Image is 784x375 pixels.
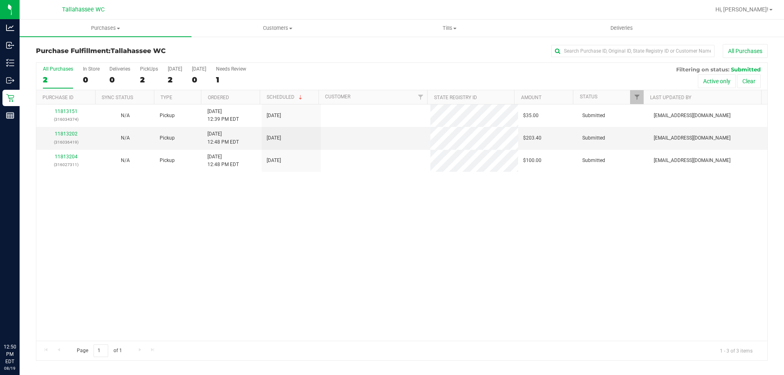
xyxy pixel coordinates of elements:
span: Pickup [160,134,175,142]
button: N/A [121,134,130,142]
span: Deliveries [599,24,644,32]
span: [DATE] 12:39 PM EDT [207,108,239,123]
p: 08/19 [4,365,16,371]
button: Active only [698,74,736,88]
div: Needs Review [216,66,246,72]
div: Deliveries [109,66,130,72]
span: Hi, [PERSON_NAME]! [715,6,768,13]
span: [DATE] [267,157,281,164]
div: 1 [216,75,246,84]
button: All Purchases [723,44,768,58]
inline-svg: Retail [6,94,14,102]
button: N/A [121,112,130,120]
span: Not Applicable [121,158,130,163]
a: Amount [521,95,541,100]
span: [DATE] 12:48 PM EDT [207,153,239,169]
span: Customers [192,24,363,32]
span: Submitted [582,157,605,164]
div: 0 [192,75,206,84]
a: 11813204 [55,154,78,160]
div: 2 [168,75,182,84]
p: (316027311) [41,161,91,169]
span: Pickup [160,112,175,120]
a: Sync Status [102,95,133,100]
p: 12:50 PM EDT [4,343,16,365]
a: Customer [325,94,350,100]
span: [DATE] 12:48 PM EDT [207,130,239,146]
span: Submitted [731,66,761,73]
inline-svg: Reports [6,111,14,120]
a: Status [580,94,597,100]
span: Tallahassee WC [111,47,166,55]
a: 11813202 [55,131,78,137]
a: Customers [192,20,363,37]
a: Purchases [20,20,192,37]
div: 2 [140,75,158,84]
span: Submitted [582,134,605,142]
a: Filter [630,90,644,104]
div: All Purchases [43,66,73,72]
div: [DATE] [192,66,206,72]
div: In Store [83,66,100,72]
inline-svg: Outbound [6,76,14,84]
button: Clear [737,74,761,88]
input: Search Purchase ID, Original ID, State Registry ID or Customer Name... [551,45,715,57]
span: $100.00 [523,157,541,164]
a: 11813151 [55,109,78,114]
span: [EMAIL_ADDRESS][DOMAIN_NAME] [654,112,731,120]
inline-svg: Inbound [6,41,14,49]
a: State Registry ID [434,95,477,100]
span: Page of 1 [70,344,129,357]
span: $203.40 [523,134,541,142]
span: Pickup [160,157,175,164]
span: Purchases [20,24,192,32]
a: Filter [414,90,427,104]
span: Not Applicable [121,113,130,118]
span: [DATE] [267,112,281,120]
a: Scheduled [267,94,304,100]
iframe: Resource center [8,310,33,334]
span: 1 - 3 of 3 items [713,344,759,357]
span: Submitted [582,112,605,120]
button: N/A [121,157,130,164]
div: PickUps [140,66,158,72]
span: Not Applicable [121,135,130,141]
a: Last Updated By [650,95,691,100]
a: Type [160,95,172,100]
span: Filtering on status: [676,66,729,73]
iframe: Resource center unread badge [24,308,34,318]
span: [DATE] [267,134,281,142]
a: Deliveries [536,20,708,37]
a: Tills [363,20,535,37]
h3: Purchase Fulfillment: [36,47,280,55]
input: 1 [94,344,108,357]
span: Tills [364,24,535,32]
span: [EMAIL_ADDRESS][DOMAIN_NAME] [654,134,731,142]
inline-svg: Analytics [6,24,14,32]
div: 0 [109,75,130,84]
a: Ordered [208,95,229,100]
p: (316034374) [41,115,91,123]
p: (316036419) [41,138,91,146]
div: 2 [43,75,73,84]
span: Tallahassee WC [62,6,105,13]
a: Purchase ID [42,95,73,100]
span: $35.00 [523,112,539,120]
inline-svg: Inventory [6,59,14,67]
div: 0 [83,75,100,84]
span: [EMAIL_ADDRESS][DOMAIN_NAME] [654,157,731,164]
div: [DATE] [168,66,182,72]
